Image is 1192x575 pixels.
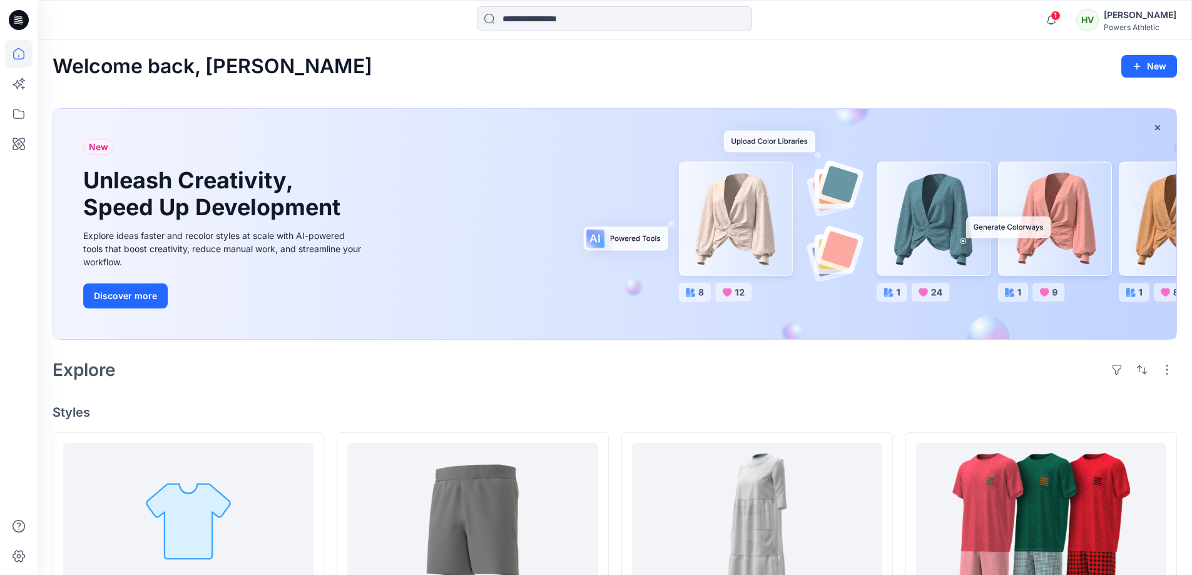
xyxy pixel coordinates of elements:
[83,229,365,268] div: Explore ideas faster and recolor styles at scale with AI-powered tools that boost creativity, red...
[1104,23,1176,32] div: Powers Athletic
[1121,55,1177,78] button: New
[89,140,108,155] span: New
[1076,9,1099,31] div: HV
[1104,8,1176,23] div: [PERSON_NAME]
[83,167,346,221] h1: Unleash Creativity, Speed Up Development
[53,55,372,78] h2: Welcome back, [PERSON_NAME]
[83,283,365,308] a: Discover more
[53,405,1177,420] h4: Styles
[1051,11,1061,21] span: 1
[53,360,116,380] h2: Explore
[83,283,168,308] button: Discover more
